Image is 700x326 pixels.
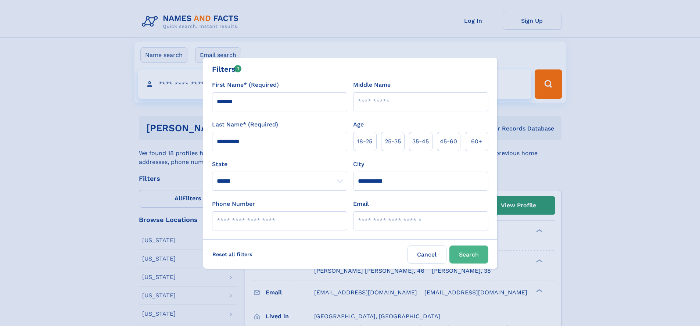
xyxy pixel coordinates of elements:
[353,160,364,169] label: City
[353,80,391,89] label: Middle Name
[471,137,482,146] span: 60+
[449,246,488,264] button: Search
[212,200,255,208] label: Phone Number
[385,137,401,146] span: 25‑35
[208,246,257,263] label: Reset all filters
[440,137,457,146] span: 45‑60
[412,137,429,146] span: 35‑45
[408,246,446,264] label: Cancel
[357,137,372,146] span: 18‑25
[353,200,369,208] label: Email
[212,64,242,75] div: Filters
[212,120,278,129] label: Last Name* (Required)
[212,160,347,169] label: State
[353,120,364,129] label: Age
[212,80,279,89] label: First Name* (Required)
